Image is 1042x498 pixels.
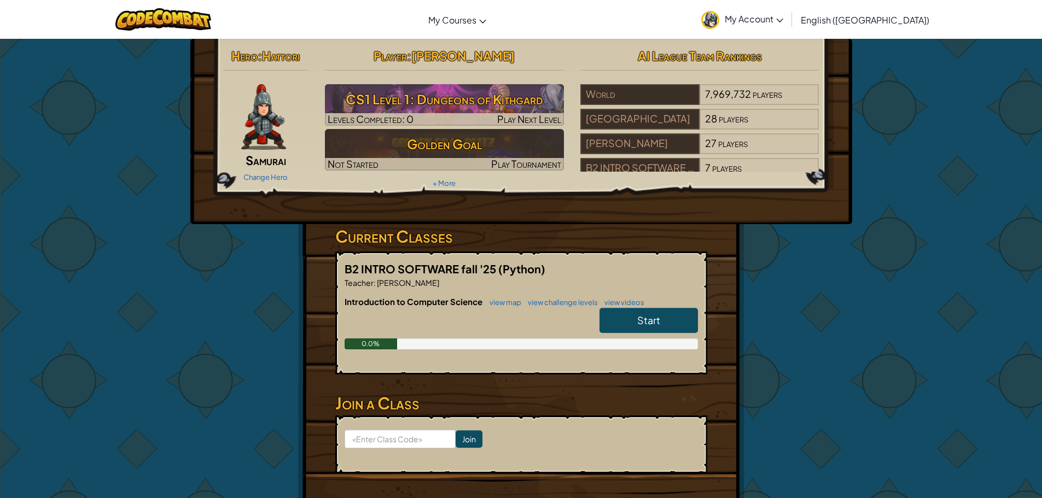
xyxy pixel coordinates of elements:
[325,87,564,112] h3: CS1 Level 1: Dungeons of Kithgard
[712,161,742,174] span: players
[705,112,717,125] span: 28
[335,224,707,249] h3: Current Classes
[325,132,564,156] h3: Golden Goal
[374,48,407,63] span: Player
[328,113,414,125] span: Levels Completed: 0
[428,14,476,26] span: My Courses
[115,8,211,31] img: CodeCombat logo
[325,129,564,171] a: Golden GoalNot StartedPlay Tournament
[637,314,660,326] span: Start
[407,48,411,63] span: :
[522,298,598,307] a: view challenge levels
[374,278,376,288] span: :
[580,133,700,154] div: [PERSON_NAME]
[258,48,262,63] span: :
[345,278,374,288] span: Teacher
[580,84,700,105] div: World
[335,391,707,415] h3: Join a Class
[484,298,521,307] a: view map
[705,161,711,174] span: 7
[423,5,492,34] a: My Courses
[491,157,561,170] span: Play Tournament
[345,338,398,349] div: 0.0%
[580,168,819,181] a: B2 INTRO SOFTWARE fall '257players
[345,262,498,276] span: B2 INTRO SOFTWARE fall '25
[241,84,286,150] img: samurai.pose.png
[325,84,564,126] img: CS1 Level 1: Dungeons of Kithgard
[325,84,564,126] a: Play Next Level
[262,48,300,63] span: Hattori
[580,95,819,107] a: World7,969,732players
[231,48,258,63] span: Hero
[719,112,748,125] span: players
[701,11,719,29] img: avatar
[243,173,288,181] a: Change Hero
[345,296,484,307] span: Introduction to Computer Science
[580,119,819,132] a: [GEOGRAPHIC_DATA]28players
[705,87,751,100] span: 7,969,732
[753,87,782,100] span: players
[497,113,561,125] span: Play Next Level
[246,153,286,168] span: Samurai
[795,5,935,34] a: English ([GEOGRAPHIC_DATA])
[433,179,456,188] a: + More
[325,129,564,171] img: Golden Goal
[345,430,456,448] input: <Enter Class Code>
[599,298,644,307] a: view videos
[580,144,819,156] a: [PERSON_NAME]27players
[498,262,545,276] span: (Python)
[801,14,929,26] span: English ([GEOGRAPHIC_DATA])
[376,278,439,288] span: [PERSON_NAME]
[580,158,700,179] div: B2 INTRO SOFTWARE fall '25
[456,430,482,448] input: Join
[718,137,748,149] span: players
[638,48,762,63] span: AI League Team Rankings
[411,48,515,63] span: [PERSON_NAME]
[705,137,717,149] span: 27
[580,109,700,130] div: [GEOGRAPHIC_DATA]
[725,13,783,25] span: My Account
[328,157,379,170] span: Not Started
[696,2,789,37] a: My Account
